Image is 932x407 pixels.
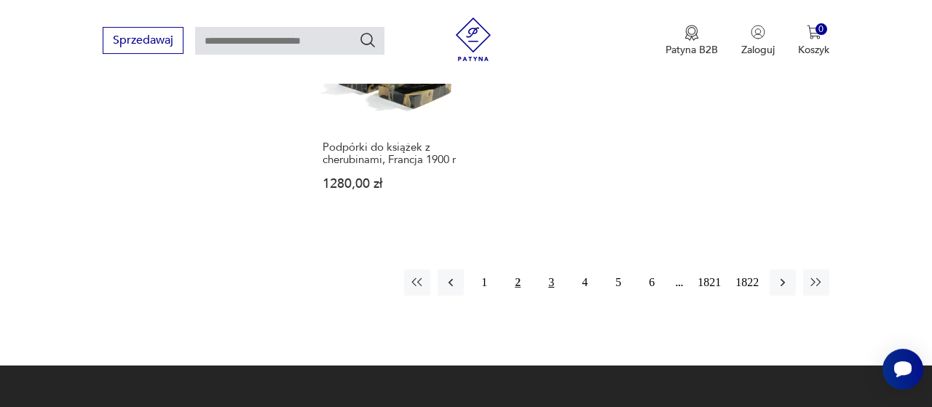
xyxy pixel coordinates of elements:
[451,17,495,61] img: Patyna - sklep z meblami i dekoracjami vintage
[732,269,762,296] button: 1822
[798,43,829,57] p: Koszyk
[798,25,829,57] button: 0Koszyk
[103,36,183,47] a: Sprzedawaj
[684,25,699,41] img: Ikona medalu
[815,23,828,36] div: 0
[323,141,471,166] h3: Podpórki do książek z cherubinami, Francja 1900 r
[605,269,631,296] button: 5
[323,178,471,190] p: 1280,00 zł
[882,349,923,390] iframe: Smartsupp widget button
[741,25,775,57] button: Zaloguj
[639,269,665,296] button: 6
[666,43,718,57] p: Patyna B2B
[505,269,531,296] button: 2
[741,43,775,57] p: Zaloguj
[538,269,564,296] button: 3
[666,25,718,57] button: Patyna B2B
[359,31,376,49] button: Szukaj
[471,269,497,296] button: 1
[807,25,821,39] img: Ikona koszyka
[751,25,765,39] img: Ikonka użytkownika
[103,27,183,54] button: Sprzedawaj
[694,269,724,296] button: 1821
[666,25,718,57] a: Ikona medaluPatyna B2B
[572,269,598,296] button: 4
